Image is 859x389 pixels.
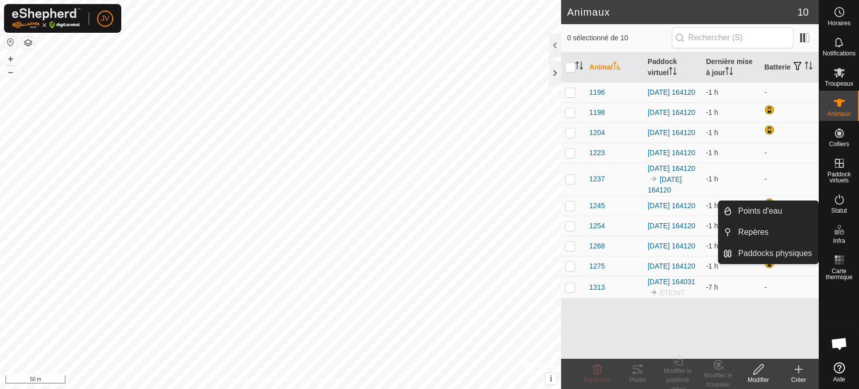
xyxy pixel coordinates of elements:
[648,149,695,157] a: [DATE] 164120
[613,63,621,71] p-sorticon: Activer pour trier
[648,88,695,96] a: [DATE] 164120
[732,222,818,242] a: Repères
[824,329,854,359] div: Open chat
[567,33,672,43] span: 0 sélectionné de 10
[719,222,818,242] li: Repères
[550,374,552,383] span: i
[732,201,818,221] a: Points d'eau
[706,283,718,291] span: 15 sept. 2025, 07 h 05
[589,261,605,272] span: 1275
[822,268,856,280] span: Carte thermique
[545,373,557,384] button: i
[648,262,695,270] a: [DATE] 164120
[589,87,605,98] span: 1196
[650,288,658,296] img: à
[672,27,794,48] input: Rechercher (S)
[760,163,819,196] td: -
[669,69,677,77] p-sorticon: Activer pour trier
[706,108,718,116] span: 15 sept. 2025, 13 h 35
[725,69,733,77] p-sorticon: Activer pour trier
[719,243,818,264] li: Paddocks physiques
[218,376,288,385] a: Politique de confidentialité
[732,243,818,264] a: Paddocks physiques
[300,376,343,385] a: Contactez-nous
[823,50,855,56] span: Notifications
[589,127,605,138] span: 1204
[648,202,695,210] a: [DATE] 164120
[589,148,605,158] span: 1223
[706,88,718,96] span: 15 sept. 2025, 13 h 51
[648,278,695,286] a: [DATE] 164031
[589,107,605,118] span: 1198
[583,376,611,383] span: Supprimer
[648,175,682,194] a: [DATE] 164120
[719,201,818,221] li: Points d'eau
[617,375,658,384] div: Pistes
[805,63,813,71] p-sorticon: Activer pour trier
[5,66,17,78] button: –
[760,52,819,83] th: Batterie
[12,8,81,29] img: Logo Gallagher
[833,238,845,244] span: Infra
[825,81,853,87] span: Troupeaux
[5,53,17,65] button: +
[698,371,738,389] div: Modifier le troupeau
[706,222,718,230] span: 15 sept. 2025, 13 h 36
[567,6,798,18] h2: Animaux
[833,376,845,382] span: Aide
[829,141,849,147] span: Colliers
[706,149,718,157] span: 15 sept. 2025, 13 h 50
[5,36,17,48] button: Réinitialiser la carte
[22,37,34,49] button: Couches de carte
[760,143,819,163] td: -
[585,52,644,83] th: Animal
[589,241,605,251] span: 1268
[589,221,605,231] span: 1254
[706,128,718,137] span: 15 sept. 2025, 13 h 36
[738,247,812,260] span: Paddocks physiques
[648,128,695,137] a: [DATE] 164120
[589,174,605,184] span: 1237
[648,164,695,172] a: [DATE] 164120
[650,175,658,183] img: à
[738,205,783,217] span: Points d'eau
[648,222,695,230] a: [DATE] 164120
[798,5,809,20] span: 10
[644,52,702,83] th: Paddock virtuel
[101,13,109,24] span: JV
[819,358,859,386] a: Aide
[760,276,819,298] td: -
[706,242,718,250] span: 15 sept. 2025, 13 h 36
[828,20,850,26] span: Horaires
[702,52,760,83] th: Dernière mise à jour
[660,289,685,297] span: ÉTEINT
[648,108,695,116] a: [DATE] 164120
[831,208,847,214] span: Statut
[738,375,778,384] div: Modifier
[706,202,718,210] span: 15 sept. 2025, 13 h 36
[822,171,856,183] span: Paddock virtuels
[738,226,768,238] span: Repères
[648,242,695,250] a: [DATE] 164120
[589,201,605,211] span: 1245
[760,82,819,102] td: -
[589,282,605,293] span: 1313
[575,63,583,71] p-sorticon: Activer pour trier
[778,375,819,384] div: Créer
[706,262,718,270] span: 15 sept. 2025, 13 h 36
[827,111,851,117] span: Animaux
[706,175,718,183] span: 15 sept. 2025, 13 h 37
